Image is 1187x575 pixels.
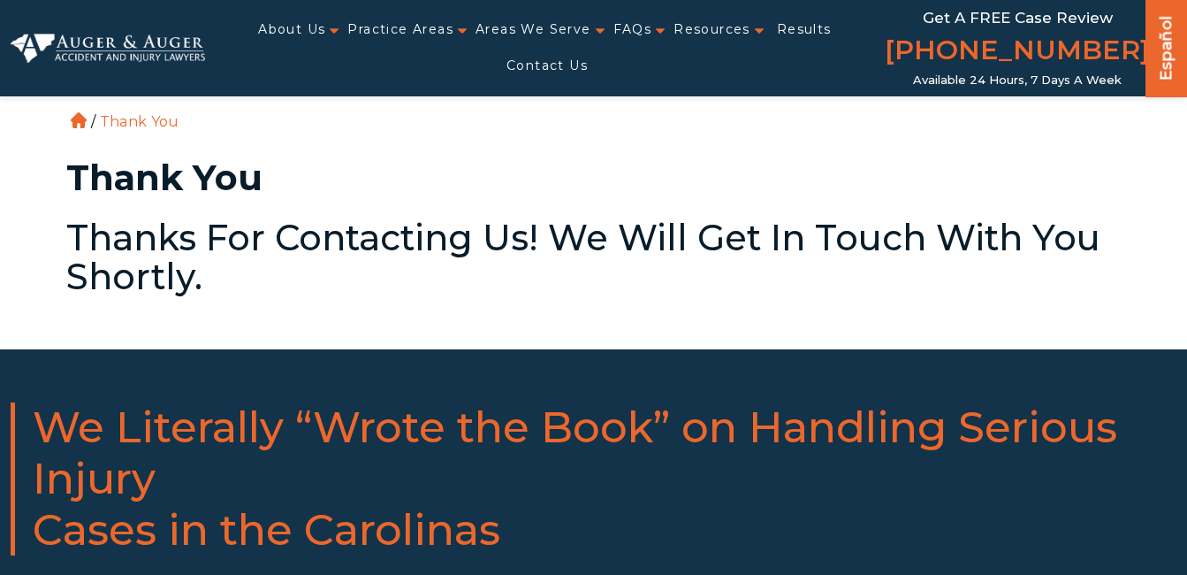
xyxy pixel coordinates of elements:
span: Available 24 Hours, 7 Days a Week [913,73,1122,88]
a: Results [777,11,832,48]
h1: Thank You [66,160,1122,195]
a: Home [71,112,87,128]
a: Contact Us [506,48,588,84]
a: [PHONE_NUMBER] [885,31,1150,73]
span: Cases in the Carolinas [33,505,1176,556]
a: Areas We Serve [476,11,591,48]
li: Thank You [95,113,184,130]
span: We Literally “Wrote the Book” on Handling Serious Injury [33,402,1176,504]
a: About Us [258,11,325,48]
a: Resources [673,11,750,48]
a: Thanks for contacting us! We will get in touch with you shortly. [66,216,1100,298]
span: Get a FREE Case Review [923,9,1113,27]
a: FAQs [613,11,652,48]
a: Practice Areas [347,11,453,48]
img: Auger & Auger Accident and Injury Lawyers Logo [11,34,205,64]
